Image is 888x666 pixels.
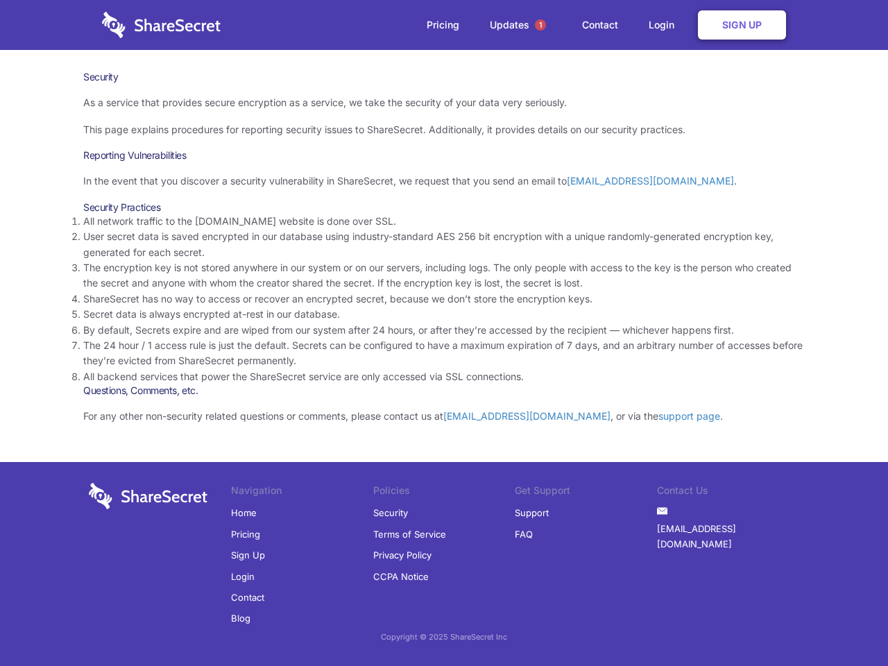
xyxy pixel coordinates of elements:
[535,19,546,31] span: 1
[373,483,515,502] li: Policies
[515,502,549,523] a: Support
[83,229,805,260] li: User secret data is saved encrypted in our database using industry-standard AES 256 bit encryptio...
[635,3,695,46] a: Login
[657,518,799,555] a: [EMAIL_ADDRESS][DOMAIN_NAME]
[567,175,734,187] a: [EMAIL_ADDRESS][DOMAIN_NAME]
[83,338,805,369] li: The 24 hour / 1 access rule is just the default. Secrets can be configured to have a maximum expi...
[83,149,805,162] h3: Reporting Vulnerabilities
[83,307,805,322] li: Secret data is always encrypted at-rest in our database.
[657,483,799,502] li: Contact Us
[443,410,610,422] a: [EMAIL_ADDRESS][DOMAIN_NAME]
[515,483,657,502] li: Get Support
[373,566,429,587] a: CCPA Notice
[413,3,473,46] a: Pricing
[515,524,533,545] a: FAQ
[83,122,805,137] p: This page explains procedures for reporting security issues to ShareSecret. Additionally, it prov...
[231,524,260,545] a: Pricing
[698,10,786,40] a: Sign Up
[373,545,432,565] a: Privacy Policy
[83,291,805,307] li: ShareSecret has no way to access or recover an encrypted secret, because we don’t store the encry...
[231,608,250,629] a: Blog
[373,524,446,545] a: Terms of Service
[102,12,221,38] img: logo-wordmark-white-trans-d4663122ce5f474addd5e946df7df03e33cb6a1c49d2221995e7729f52c070b2.svg
[83,71,805,83] h1: Security
[83,201,805,214] h3: Security Practices
[231,545,265,565] a: Sign Up
[83,409,805,424] p: For any other non-security related questions or comments, please contact us at , or via the .
[231,502,257,523] a: Home
[231,483,373,502] li: Navigation
[373,502,408,523] a: Security
[83,95,805,110] p: As a service that provides secure encryption as a service, we take the security of your data very...
[231,566,255,587] a: Login
[83,214,805,229] li: All network traffic to the [DOMAIN_NAME] website is done over SSL.
[83,384,805,397] h3: Questions, Comments, etc.
[83,260,805,291] li: The encryption key is not stored anywhere in our system or on our servers, including logs. The on...
[89,483,207,509] img: logo-wordmark-white-trans-d4663122ce5f474addd5e946df7df03e33cb6a1c49d2221995e7729f52c070b2.svg
[568,3,632,46] a: Contact
[658,410,720,422] a: support page
[231,587,264,608] a: Contact
[83,369,805,384] li: All backend services that power the ShareSecret service are only accessed via SSL connections.
[83,173,805,189] p: In the event that you discover a security vulnerability in ShareSecret, we request that you send ...
[83,323,805,338] li: By default, Secrets expire and are wiped from our system after 24 hours, or after they’re accesse...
